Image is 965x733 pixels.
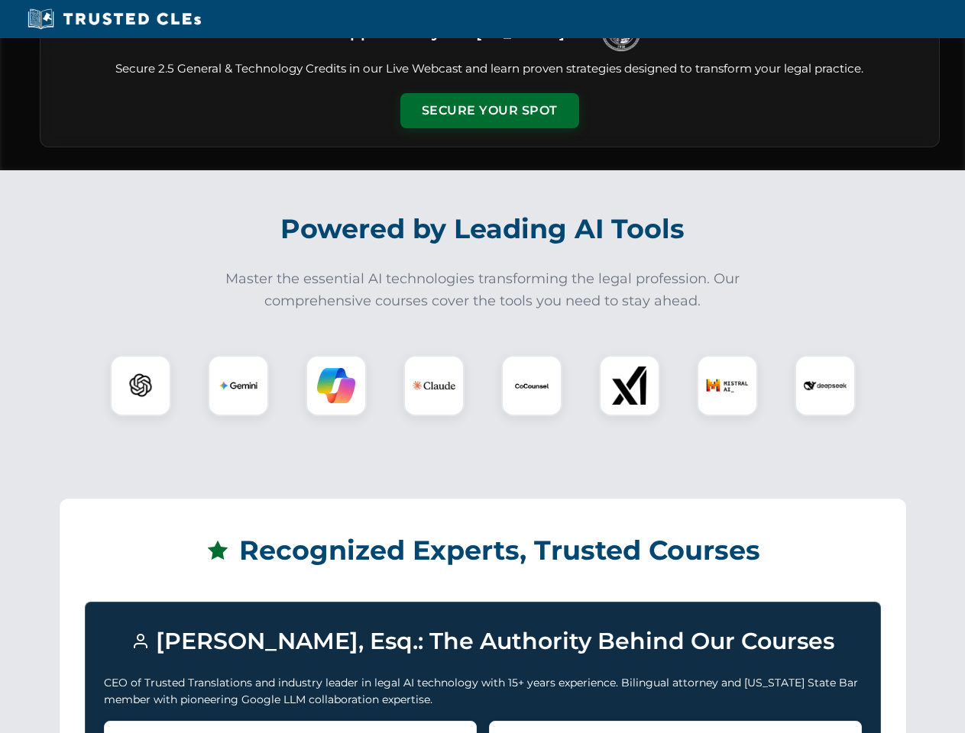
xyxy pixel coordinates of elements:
[413,364,455,407] img: Claude Logo
[215,268,750,312] p: Master the essential AI technologies transforming the legal profession. Our comprehensive courses...
[610,366,649,405] img: xAI Logo
[110,355,171,416] div: ChatGPT
[23,8,206,31] img: Trusted CLEs
[208,355,269,416] div: Gemini
[317,366,355,405] img: Copilot Logo
[804,364,847,407] img: DeepSeek Logo
[501,355,562,416] div: CoCounsel
[104,621,862,662] h3: [PERSON_NAME], Esq.: The Authority Behind Our Courses
[85,524,881,577] h2: Recognized Experts, Trusted Courses
[403,355,465,416] div: Claude
[599,355,660,416] div: xAI
[59,60,921,78] p: Secure 2.5 General & Technology Credits in our Live Webcast and learn proven strategies designed ...
[104,674,862,709] p: CEO of Trusted Translations and industry leader in legal AI technology with 15+ years experience....
[706,364,749,407] img: Mistral AI Logo
[513,366,551,405] img: CoCounsel Logo
[219,366,257,405] img: Gemini Logo
[118,363,163,408] img: ChatGPT Logo
[306,355,367,416] div: Copilot
[400,93,579,128] button: Secure Your Spot
[60,202,906,256] h2: Powered by Leading AI Tools
[697,355,758,416] div: Mistral AI
[795,355,856,416] div: DeepSeek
